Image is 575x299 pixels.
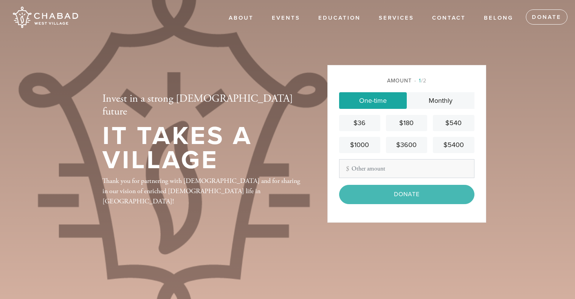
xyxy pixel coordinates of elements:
div: $3600 [389,140,424,150]
h1: It Takes a Village [102,124,303,173]
a: Contact [426,11,471,25]
span: 1 [419,77,421,84]
a: About [223,11,259,25]
input: Other amount [339,159,474,178]
a: $5400 [433,137,474,153]
a: $1000 [339,137,380,153]
a: $36 [339,115,380,131]
a: Services [373,11,420,25]
a: $3600 [386,137,427,153]
a: EDUCATION [313,11,366,25]
span: /2 [414,77,426,84]
img: Chabad%20West%20Village.png [11,4,79,31]
a: One-time [339,92,407,109]
a: Donate [526,9,567,25]
div: Thank you for partnering with [DEMOGRAPHIC_DATA] and for sharing in our vision of enriched [DEMOG... [102,176,303,206]
h2: Invest in a strong [DEMOGRAPHIC_DATA] future [102,93,303,118]
div: Amount [339,77,474,85]
a: Belong [478,11,519,25]
div: $540 [436,118,471,128]
div: $1000 [342,140,377,150]
div: $180 [389,118,424,128]
a: $180 [386,115,427,131]
div: $5400 [436,140,471,150]
div: $36 [342,118,377,128]
a: Monthly [407,92,474,109]
a: $540 [433,115,474,131]
a: Events [266,11,306,25]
